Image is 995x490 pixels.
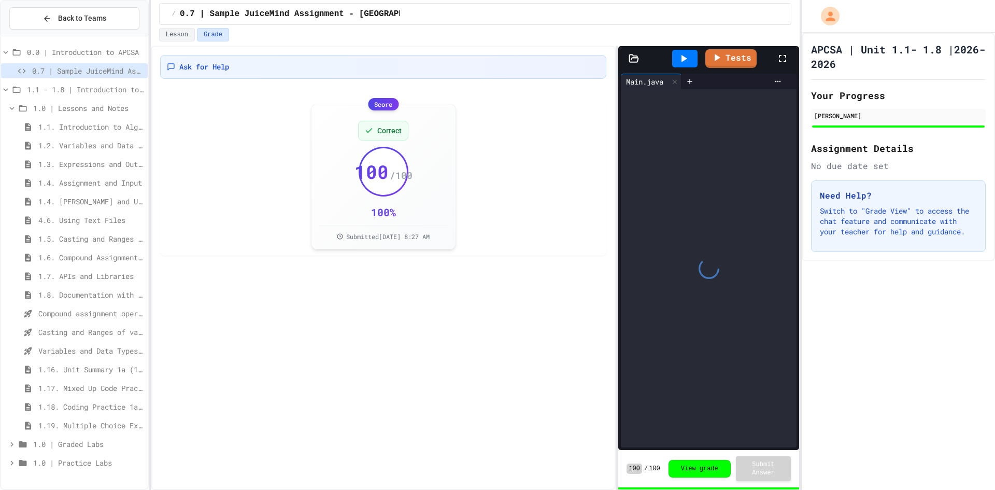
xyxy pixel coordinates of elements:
span: 1.17. Mixed Up Code Practice 1.1-1.6 [38,383,144,394]
h3: Need Help? [820,189,977,202]
span: Ask for Help [179,62,229,72]
div: No due date set [811,160,986,172]
div: Score [368,98,399,110]
button: Lesson [159,28,195,41]
span: 1.2. Variables and Data Types [38,140,144,151]
span: 1.0 | Practice Labs [33,457,144,468]
span: 1.3. Expressions and Output [New] [38,159,144,170]
span: 1.18. Coding Practice 1a (1.1-1.6) [38,401,144,412]
span: 0.0 | Introduction to APCSA [27,47,144,58]
span: / [172,10,176,18]
span: 4.6. Using Text Files [38,215,144,226]
span: 0.7 | Sample JuiceMind Assignment - [GEOGRAPHIC_DATA] [180,8,444,20]
iframe: chat widget [909,403,985,447]
span: 1.0 | Graded Labs [33,439,144,450]
span: / [644,465,648,473]
span: Variables and Data Types - Quiz [38,345,144,356]
span: Submitted [DATE] 8:27 AM [346,232,430,241]
div: Main.java [621,74,681,89]
h2: Assignment Details [811,141,986,156]
span: 1.16. Unit Summary 1a (1.1-1.6) [38,364,144,375]
h1: APCSA | Unit 1.1- 1.8 |2026-2026 [811,42,986,71]
span: 100 [649,465,660,473]
a: Tests [705,49,757,68]
span: 1.4. Assignment and Input [38,177,144,188]
p: Switch to "Grade View" to access the chat feature and communicate with your teacher for help and ... [820,206,977,237]
span: Submit Answer [744,460,783,477]
button: Submit Answer [736,456,791,481]
span: 1.1. Introduction to Algorithms, Programming, and Compilers [38,121,144,132]
button: Grade [197,28,229,41]
span: 1.5. Casting and Ranges of Values [38,233,144,244]
span: Correct [377,125,402,136]
button: View grade [669,460,731,478]
span: 1.4. [PERSON_NAME] and User Input [38,196,144,207]
div: Main.java [621,76,669,87]
button: Back to Teams [9,7,139,30]
span: Back to Teams [58,13,106,24]
div: [PERSON_NAME] [814,111,983,120]
span: Compound assignment operators - Quiz [38,308,144,319]
span: Casting and Ranges of variables - Quiz [38,327,144,338]
h2: Your Progress [811,88,986,103]
div: 100 % [371,205,396,219]
span: 1.1 - 1.8 | Introduction to Java [27,84,144,95]
span: 100 [627,464,642,474]
span: 1.7. APIs and Libraries [38,271,144,282]
span: 1.0 | Lessons and Notes [33,103,144,114]
span: 1.6. Compound Assignment Operators [38,252,144,263]
span: 1.19. Multiple Choice Exercises for Unit 1a (1.1-1.6) [38,420,144,431]
iframe: chat widget [951,449,985,480]
div: My Account [810,4,842,28]
span: / 100 [390,168,413,183]
span: 1.8. Documentation with Comments and Preconditions [38,289,144,300]
span: 0.7 | Sample JuiceMind Assignment - [GEOGRAPHIC_DATA] [32,65,144,76]
span: 100 [354,161,389,182]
